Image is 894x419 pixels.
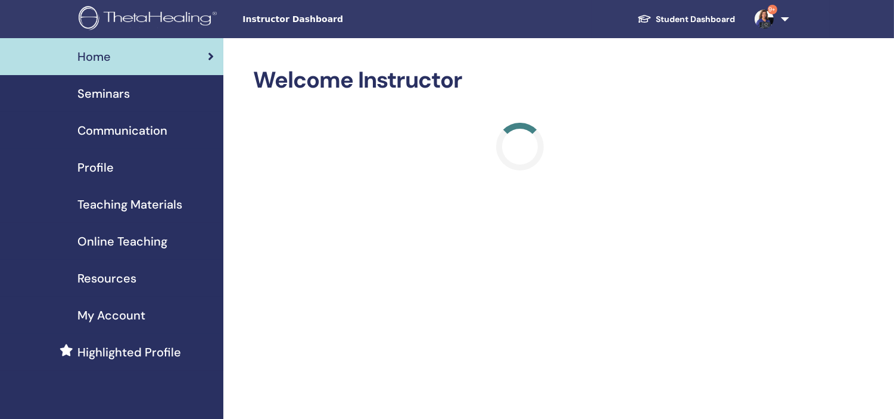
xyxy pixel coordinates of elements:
span: Communication [77,122,167,139]
img: default.jpg [755,10,774,29]
img: graduation-cap-white.svg [637,14,652,24]
span: Teaching Materials [77,195,182,213]
span: Instructor Dashboard [242,13,421,26]
span: 9+ [768,5,777,14]
span: Resources [77,269,136,287]
span: My Account [77,306,145,324]
img: logo.png [79,6,221,33]
span: Highlighted Profile [77,343,181,361]
a: Student Dashboard [628,8,745,30]
span: Profile [77,159,114,176]
h2: Welcome Instructor [253,67,787,94]
span: Online Teaching [77,232,167,250]
span: Seminars [77,85,130,103]
span: Home [77,48,111,66]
